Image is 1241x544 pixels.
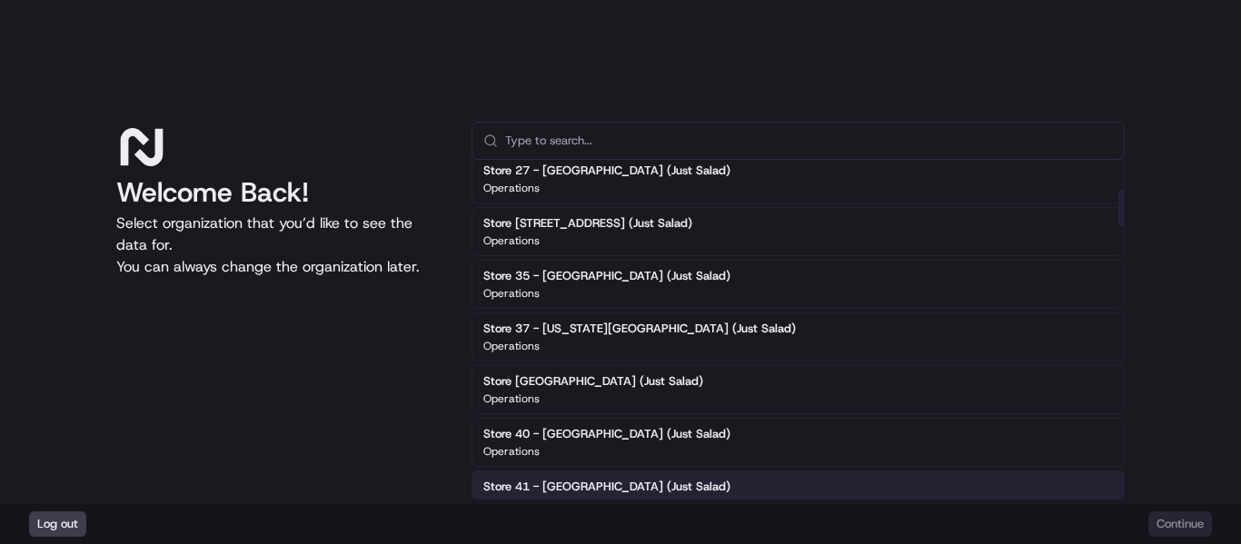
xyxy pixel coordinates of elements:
[483,233,540,248] p: Operations
[29,511,86,537] button: Log out
[483,286,540,301] p: Operations
[483,444,540,459] p: Operations
[483,163,730,179] h2: Store 27 - [GEOGRAPHIC_DATA] (Just Salad)
[483,426,730,442] h2: Store 40 - [GEOGRAPHIC_DATA] (Just Salad)
[483,373,703,390] h2: Store [GEOGRAPHIC_DATA] (Just Salad)
[483,339,540,353] p: Operations
[505,123,1113,159] input: Type to search...
[483,215,692,232] h2: Store [STREET_ADDRESS] (Just Salad)
[483,497,540,511] p: Operations
[483,321,796,337] h2: Store 37 - [US_STATE][GEOGRAPHIC_DATA] (Just Salad)
[483,181,540,195] p: Operations
[483,391,540,406] p: Operations
[116,176,442,209] h1: Welcome Back!
[483,268,730,284] h2: Store 35 - [GEOGRAPHIC_DATA] (Just Salad)
[116,213,442,278] p: Select organization that you’d like to see the data for. You can always change the organization l...
[483,479,730,495] h2: Store 41 - [GEOGRAPHIC_DATA] (Just Salad)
